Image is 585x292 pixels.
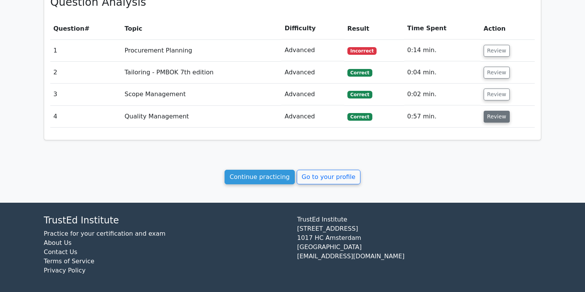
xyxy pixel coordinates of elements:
[404,106,481,128] td: 0:57 min.
[281,62,344,84] td: Advanced
[292,215,546,281] div: TrustEd Institute [STREET_ADDRESS] 1017 HC Amsterdam [GEOGRAPHIC_DATA] [EMAIL_ADDRESS][DOMAIN_NAME]
[281,106,344,128] td: Advanced
[297,170,360,184] a: Go to your profile
[50,62,121,84] td: 2
[44,267,86,274] a: Privacy Policy
[484,67,510,79] button: Review
[404,62,481,84] td: 0:04 min.
[53,25,84,32] span: Question
[121,84,281,105] td: Scope Management
[50,84,121,105] td: 3
[44,258,94,265] a: Terms of Service
[281,39,344,61] td: Advanced
[225,170,295,184] a: Continue practicing
[121,39,281,61] td: Procurement Planning
[50,39,121,61] td: 1
[484,111,510,123] button: Review
[484,89,510,100] button: Review
[347,47,377,55] span: Incorrect
[347,91,372,98] span: Correct
[44,239,71,246] a: About Us
[404,84,481,105] td: 0:02 min.
[44,230,165,237] a: Practice for your certification and exam
[50,106,121,128] td: 4
[281,18,344,39] th: Difficulty
[44,248,77,256] a: Contact Us
[404,18,481,39] th: Time Spent
[44,215,288,226] h4: TrustEd Institute
[121,62,281,84] td: Tailoring - PMBOK 7th edition
[404,39,481,61] td: 0:14 min.
[121,106,281,128] td: Quality Management
[481,18,535,39] th: Action
[347,113,372,121] span: Correct
[121,18,281,39] th: Topic
[347,69,372,77] span: Correct
[50,18,121,39] th: #
[281,84,344,105] td: Advanced
[484,45,510,57] button: Review
[344,18,404,39] th: Result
